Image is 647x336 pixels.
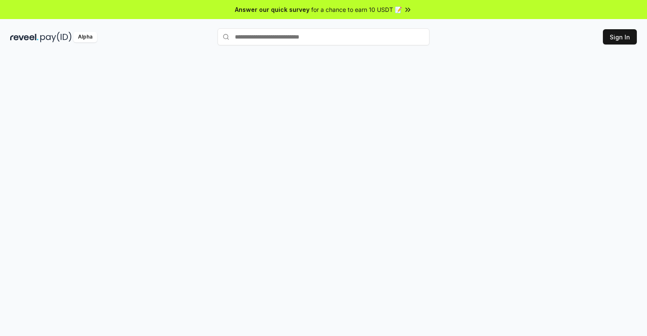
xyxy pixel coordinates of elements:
[235,5,310,14] span: Answer our quick survey
[10,32,39,42] img: reveel_dark
[73,32,97,42] div: Alpha
[40,32,72,42] img: pay_id
[311,5,402,14] span: for a chance to earn 10 USDT 📝
[603,29,637,44] button: Sign In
